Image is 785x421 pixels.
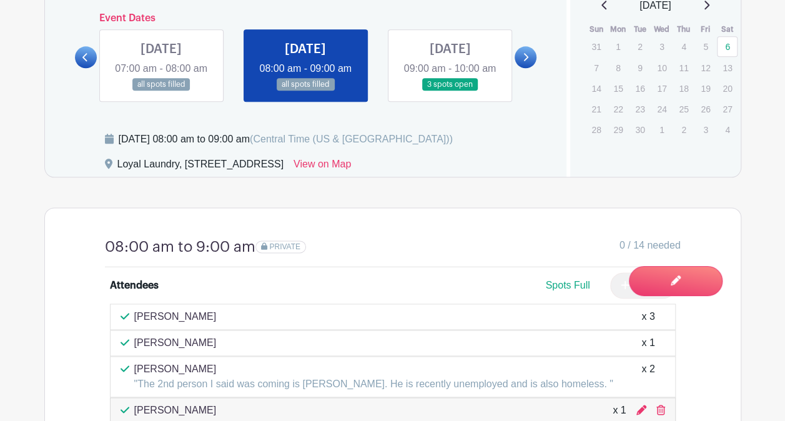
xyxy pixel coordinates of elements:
[134,309,217,324] p: [PERSON_NAME]
[134,335,217,350] p: [PERSON_NAME]
[250,134,453,144] span: (Central Time (US & [GEOGRAPHIC_DATA]))
[641,335,654,350] div: x 1
[97,12,515,24] h6: Event Dates
[673,79,694,98] p: 18
[717,99,738,119] p: 27
[134,362,613,377] p: [PERSON_NAME]
[651,120,672,139] p: 1
[651,37,672,56] p: 3
[585,23,607,36] th: Sun
[134,377,613,392] p: "The 2nd person I said was coming is [PERSON_NAME]. He is recently unemployed and is also homeles...
[608,58,628,77] p: 8
[695,58,716,77] p: 12
[641,362,654,392] div: x 2
[629,79,650,98] p: 16
[629,99,650,119] p: 23
[695,37,716,56] p: 5
[586,37,606,56] p: 31
[294,157,351,177] a: View on Map
[629,37,650,56] p: 2
[716,23,738,36] th: Sat
[695,79,716,98] p: 19
[620,238,681,253] span: 0 / 14 needed
[608,120,628,139] p: 29
[586,120,606,139] p: 28
[110,278,159,293] div: Attendees
[695,99,716,119] p: 26
[105,238,255,256] h4: 08:00 am to 9:00 am
[641,309,654,324] div: x 3
[717,36,738,57] a: 6
[717,120,738,139] p: 4
[586,79,606,98] p: 14
[629,23,651,36] th: Tue
[651,79,672,98] p: 17
[695,120,716,139] p: 3
[694,23,716,36] th: Fri
[651,99,672,119] p: 24
[608,99,628,119] p: 22
[717,79,738,98] p: 20
[608,37,628,56] p: 1
[717,58,738,77] p: 13
[134,403,217,418] p: [PERSON_NAME]
[545,280,590,290] span: Spots Full
[651,23,673,36] th: Wed
[119,132,453,147] div: [DATE] 08:00 am to 09:00 am
[673,99,694,119] p: 25
[673,37,694,56] p: 4
[673,23,694,36] th: Thu
[629,58,650,77] p: 9
[629,120,650,139] p: 30
[117,157,284,177] div: Loyal Laundry, [STREET_ADDRESS]
[651,58,672,77] p: 10
[673,120,694,139] p: 2
[269,242,300,251] span: PRIVATE
[607,23,629,36] th: Mon
[673,58,694,77] p: 11
[586,58,606,77] p: 7
[586,99,606,119] p: 21
[608,79,628,98] p: 15
[613,403,626,418] div: x 1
